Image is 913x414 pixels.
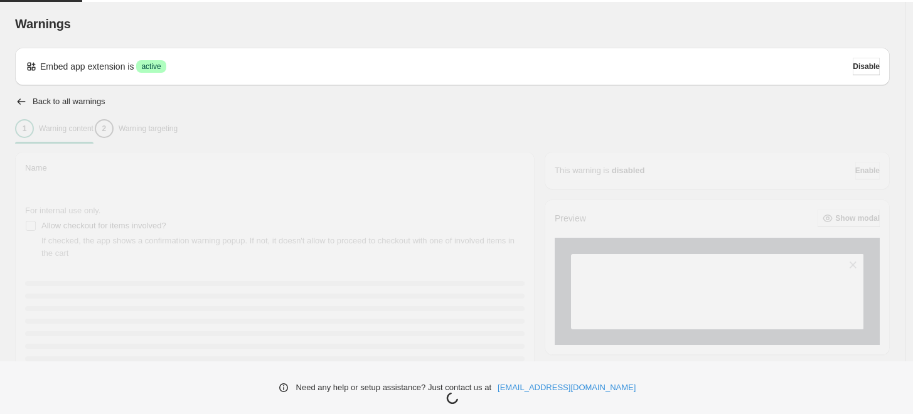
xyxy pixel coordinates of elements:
p: Embed app extension is [40,60,134,73]
a: [EMAIL_ADDRESS][DOMAIN_NAME] [498,381,636,394]
span: active [141,61,161,72]
span: Warnings [15,17,71,31]
h2: Back to all warnings [33,97,105,107]
span: Disable [853,61,880,72]
button: Disable [853,58,880,75]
